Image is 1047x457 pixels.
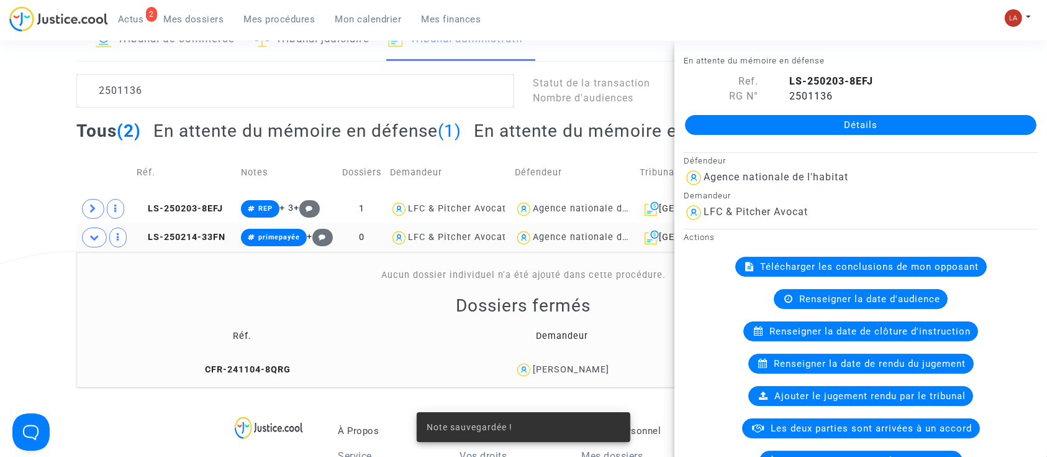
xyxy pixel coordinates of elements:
span: REP [258,205,273,213]
span: CFR-241104-8QRG [194,364,291,375]
div: Agence nationale de l'habitat [533,203,669,214]
td: Notes [237,150,338,195]
img: icon-user.svg [390,229,408,247]
a: Mes procédures [234,10,325,29]
div: [GEOGRAPHIC_DATA] [640,230,755,245]
img: icon-archive.svg [645,201,659,216]
a: Mes finances [412,10,491,29]
span: + [307,231,333,242]
img: icon-user.svg [684,203,704,223]
img: 3f9b7d9779f7b0ffc2b90d026f0682a9 [1005,9,1022,27]
a: Mon calendrier [325,10,412,29]
td: Dossiers [338,150,386,195]
a: Mes dossiers [154,10,234,29]
small: Actions [684,233,715,242]
span: Mon calendrier [335,14,402,25]
span: LS-250203-8EFJ [137,203,223,214]
span: Mes procédures [244,14,315,25]
small: Demandeur [684,191,731,200]
div: Ref. [674,74,768,89]
img: icon-user.svg [684,168,704,188]
h2: Tous [76,120,141,142]
span: Nombre d'audiences [533,92,633,104]
div: RG N° [674,89,768,104]
div: LFC & Pitcher Avocat [408,203,506,214]
span: + [294,203,320,213]
span: Renseigner la date d'audience [799,293,940,305]
div: [PERSON_NAME] [533,364,609,375]
span: 2501136 [777,90,833,102]
span: (2) [117,121,141,141]
span: Les deux parties sont arrivées à un accord [771,423,972,434]
div: Agence nationale de l'habitat [704,171,848,183]
span: Télécharger les conclusions de mon opposant [761,261,979,272]
span: Mes finances [422,14,481,25]
a: 2Actus [108,10,154,29]
img: icon-archive.svg [645,230,659,245]
td: Tribunal [635,150,759,195]
img: jc-logo.svg [9,6,108,32]
span: (1) [438,121,462,141]
span: Renseigner la date de clôture d'instruction [769,326,971,337]
img: icon-user.svg [515,200,533,218]
td: Défendeur [510,150,635,195]
span: Renseigner la date de rendu du jugement [774,358,966,369]
span: LS-250214-33FN [137,232,225,242]
h2: En attente du mémoire en défense [153,120,462,142]
td: Demandeur [404,316,720,357]
h2: Dossiers fermés [456,295,591,316]
small: Défendeur [684,156,726,165]
div: Aucun dossier individuel n'a été ajouté dans cette procédure. [93,269,954,282]
span: Ajouter le jugement rendu par le tribunal [774,390,966,402]
h2: En attente du mémoire en réplique [474,120,783,142]
div: Agence nationale de l'habitat [533,232,669,242]
div: 2 [146,7,157,22]
a: Détails [685,115,1036,135]
td: Demandeur [386,150,510,195]
span: Statut de la transaction [533,77,650,89]
small: En attente du mémoire en défense [684,56,825,65]
span: + 3 [279,203,294,213]
span: Actus [118,14,144,25]
img: icon-user.svg [390,200,408,218]
div: [GEOGRAPHIC_DATA] [640,201,755,216]
img: icon-user.svg [515,361,533,379]
div: LFC & Pitcher Avocat [704,206,808,218]
td: 0 [338,223,386,252]
b: LS-250203-8EFJ [789,75,873,87]
span: Note sauvegardée ! [427,421,512,433]
iframe: Help Scout Beacon - Open [12,413,50,451]
span: Mes dossiers [164,14,224,25]
span: primepayée [258,233,300,241]
td: Réf. [81,316,404,357]
p: À Propos [338,425,441,436]
td: Réf. [132,150,237,195]
div: LFC & Pitcher Avocat [408,232,506,242]
img: icon-user.svg [515,229,533,247]
img: logo-lg.svg [235,417,304,439]
td: 1 [338,195,386,223]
